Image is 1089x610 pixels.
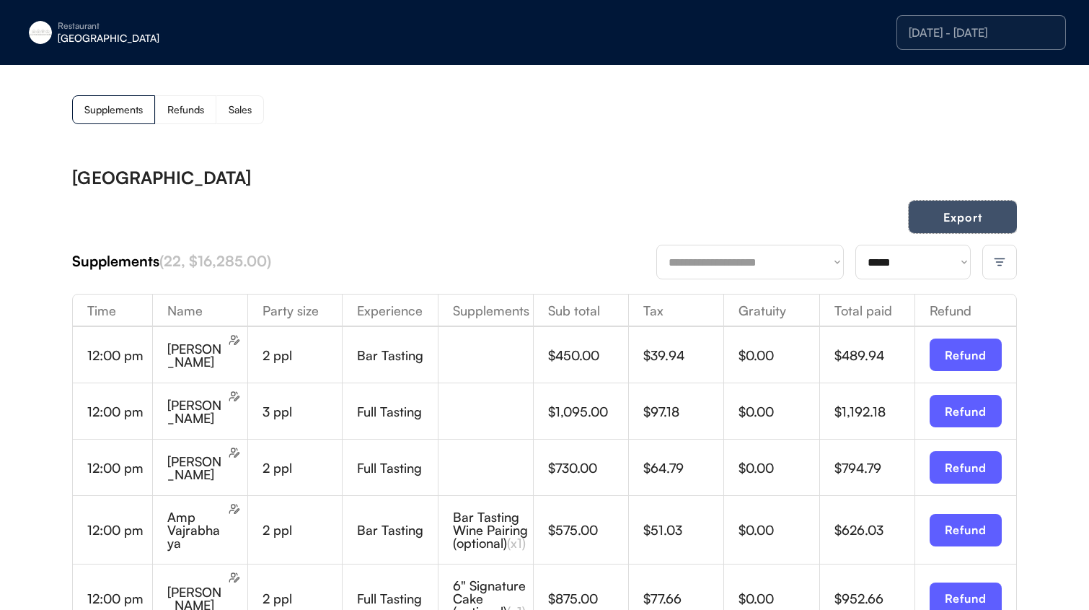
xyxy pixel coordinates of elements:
[357,349,437,362] div: Bar Tasting
[993,256,1006,269] img: filter-lines.svg
[263,405,342,418] div: 3 ppl
[229,572,240,583] img: users-edit.svg
[167,105,204,115] div: Refunds
[643,523,723,536] div: $51.03
[834,405,914,418] div: $1,192.18
[229,447,240,458] img: users-edit.svg
[453,510,533,549] div: Bar Tasting Wine Pairing (optional)
[909,27,1054,38] div: [DATE] - [DATE]
[72,169,251,186] div: [GEOGRAPHIC_DATA]
[739,592,819,605] div: $0.00
[739,349,819,362] div: $0.00
[263,461,342,474] div: 2 ppl
[248,304,342,317] div: Party size
[153,304,247,317] div: Name
[159,252,271,270] font: (22, $16,285.00)
[84,105,143,115] div: Supplements
[167,398,226,424] div: [PERSON_NAME]
[87,592,152,605] div: 12:00 pm
[438,304,533,317] div: Supplements
[930,339,1002,371] button: Refund
[263,523,342,536] div: 2 ppl
[87,523,152,536] div: 12:00 pm
[548,592,628,605] div: $875.00
[87,349,152,362] div: 12:00 pm
[834,349,914,362] div: $489.94
[643,461,723,474] div: $64.79
[739,461,819,474] div: $0.00
[739,523,819,536] div: $0.00
[72,251,656,271] div: Supplements
[629,304,723,317] div: Tax
[930,395,1002,427] button: Refund
[229,391,240,402] img: users-edit.svg
[739,405,819,418] div: $0.00
[548,349,628,362] div: $450.00
[229,334,240,346] img: users-edit.svg
[263,592,342,605] div: 2 ppl
[87,461,152,474] div: 12:00 pm
[834,523,914,536] div: $626.03
[548,461,628,474] div: $730.00
[930,514,1002,546] button: Refund
[548,523,628,536] div: $575.00
[834,592,914,605] div: $952.66
[643,349,723,362] div: $39.94
[534,304,628,317] div: Sub total
[915,304,1016,317] div: Refund
[167,342,226,368] div: [PERSON_NAME]
[643,405,723,418] div: $97.18
[263,349,342,362] div: 2 ppl
[643,592,723,605] div: $77.66
[357,461,437,474] div: Full Tasting
[229,503,240,515] img: users-edit.svg
[548,405,628,418] div: $1,095.00
[73,304,152,317] div: Time
[229,105,252,115] div: Sales
[930,451,1002,484] button: Refund
[724,304,819,317] div: Gratuity
[507,535,526,551] font: (x1)
[357,405,437,418] div: Full Tasting
[820,304,914,317] div: Total paid
[167,455,226,481] div: [PERSON_NAME]
[834,461,914,474] div: $794.79
[909,201,1017,233] button: Export
[58,33,239,43] div: [GEOGRAPHIC_DATA]
[343,304,437,317] div: Experience
[29,21,52,44] img: eleven-madison-park-new-york-ny-logo-1.jpg
[87,405,152,418] div: 12:00 pm
[357,523,437,536] div: Bar Tasting
[167,510,226,549] div: Amp Vajrabhaya
[58,22,239,30] div: Restaurant
[357,592,437,605] div: Full Tasting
